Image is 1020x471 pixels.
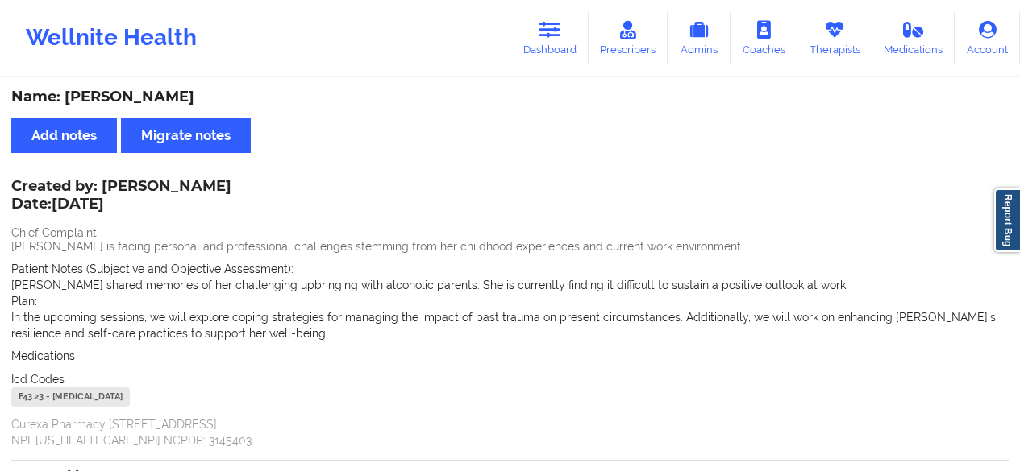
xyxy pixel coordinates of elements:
[11,416,1009,448] p: Curexa Pharmacy [STREET_ADDRESS] NPI: [US_HEALTHCARE_NPI] NCPDP: 3145403
[11,238,1009,254] p: [PERSON_NAME] is facing personal and professional challenges stemming from her childhood experien...
[11,387,130,407] div: F43.23 - [MEDICAL_DATA]
[121,118,251,153] button: Migrate notes
[731,11,797,64] a: Coaches
[511,11,589,64] a: Dashboard
[11,373,65,386] span: Icd Codes
[955,11,1020,64] a: Account
[11,178,231,215] div: Created by: [PERSON_NAME]
[11,194,231,215] p: Date: [DATE]
[11,309,1009,341] p: In the upcoming sessions, we will explore coping strategies for managing the impact of past traum...
[11,349,75,362] span: Medications
[11,118,117,153] button: Add notes
[11,295,37,308] span: Plan:
[11,226,99,239] span: Chief Complaint:
[668,11,731,64] a: Admins
[11,262,294,275] span: Patient Notes (Subjective and Objective Assessment):
[11,88,1009,106] div: Name: [PERSON_NAME]
[11,277,1009,293] p: [PERSON_NAME] shared memories of her challenging upbringing with alcoholic parents. She is curren...
[589,11,668,64] a: Prescribers
[872,11,955,64] a: Medications
[994,188,1020,252] a: Report Bug
[797,11,872,64] a: Therapists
